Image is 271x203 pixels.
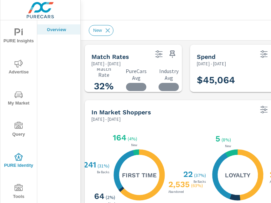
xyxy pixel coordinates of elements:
[2,184,35,201] span: Tools
[130,143,139,147] p: New
[197,61,226,67] p: [DATE] - [DATE]
[89,28,106,33] span: New
[197,74,235,86] h3: $45,064
[98,163,111,169] p: ( 31% )
[89,25,113,36] div: New
[192,180,207,183] p: Be Backs
[224,144,232,148] p: New
[167,180,190,189] h3: 2,535
[124,68,148,81] p: PureCars Avg
[222,137,232,143] p: ( 8% )
[93,191,104,201] h3: 64
[91,116,121,122] p: [DATE] - [DATE]
[96,171,111,174] p: Be Backs
[91,53,129,60] h5: Match Rates
[214,134,220,143] h3: 5
[111,133,126,142] h3: 164
[37,24,80,35] div: Overview
[167,49,178,60] span: Save this to your personalized report
[2,91,35,107] span: My Market
[191,182,204,188] p: ( 63% )
[182,170,193,179] h3: 22
[128,136,139,142] p: ( 4% )
[2,122,35,138] span: Query
[194,172,207,178] p: ( 37% )
[91,109,151,116] h5: In Market Shoppers
[2,60,35,76] span: Advertise
[106,194,117,200] p: ( 2% )
[225,171,250,179] h5: Loyalty
[197,53,215,60] h5: Spend
[2,28,35,45] span: PURE Insights
[91,81,116,92] h3: 32%
[157,68,181,81] p: Industry Avg
[91,61,121,67] p: [DATE] - [DATE]
[76,160,96,170] h3: 1,241
[167,190,185,194] p: Abandoned
[2,153,35,170] span: PURE Identity
[47,26,75,33] p: Overview
[122,171,157,179] h5: First Time
[91,66,116,78] p: Match Rate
